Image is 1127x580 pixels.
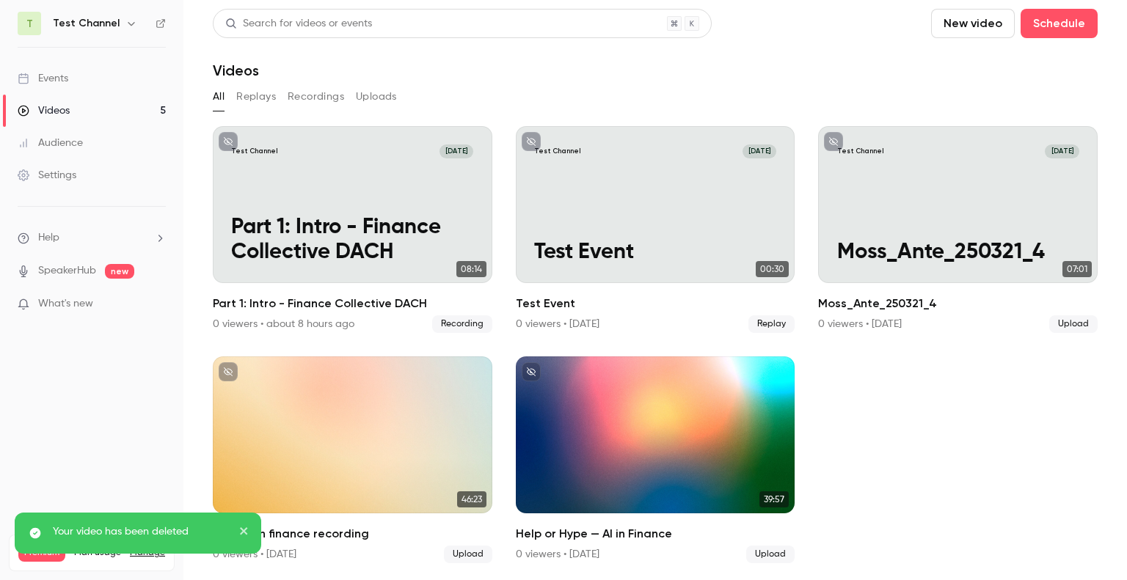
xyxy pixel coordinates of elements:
[516,525,795,543] h2: Help or Hype — AI in Finance
[213,126,492,333] li: Part 1: Intro - Finance Collective DACH
[148,298,166,311] iframe: Noticeable Trigger
[837,240,1079,265] p: Moss_Ante_250321_4
[213,126,492,333] a: Test Channel[DATE]Part 1: Intro - Finance Collective DACH08:14Part 1: Intro - Finance Collective ...
[18,136,83,150] div: Audience
[516,317,599,331] div: 0 viewers • [DATE]
[746,546,795,563] span: Upload
[516,356,795,563] li: Help or Hype — AI in Finance
[522,362,541,381] button: unpublished
[18,168,76,183] div: Settings
[213,295,492,312] h2: Part 1: Intro - Finance Collective DACH
[219,132,238,151] button: unpublished
[444,546,492,563] span: Upload
[213,525,492,543] h2: women in finance recording
[818,317,902,331] div: 0 viewers • [DATE]
[213,126,1098,563] ul: Videos
[231,147,278,156] p: Test Channel
[231,215,473,265] p: Part 1: Intro - Finance Collective DACH
[824,132,843,151] button: unpublished
[38,230,59,246] span: Help
[522,132,541,151] button: unpublished
[534,147,581,156] p: Test Channel
[219,362,238,381] button: unpublished
[516,356,795,563] a: 39:57Help or Hype — AI in Finance0 viewers • [DATE]Upload
[931,9,1015,38] button: New video
[1021,9,1098,38] button: Schedule
[456,261,486,277] span: 08:14
[239,524,249,542] button: close
[516,126,795,333] li: Test Event
[236,85,276,109] button: Replays
[38,263,96,279] a: SpeakerHub
[534,240,776,265] p: Test Event
[26,16,33,32] span: T
[440,144,473,158] span: [DATE]
[837,147,884,156] p: Test Channel
[1045,144,1079,158] span: [DATE]
[225,16,372,32] div: Search for videos or events
[759,491,789,507] span: 39:57
[457,491,486,507] span: 46:23
[53,524,229,539] p: Your video has been deleted
[743,144,776,158] span: [DATE]
[213,356,492,563] li: women in finance recording
[213,62,259,79] h1: Videos
[18,71,68,86] div: Events
[516,295,795,312] h2: Test Event
[748,315,795,333] span: Replay
[516,126,795,333] a: Test Channel[DATE]Test Event00:30Test Event0 viewers • [DATE]Replay
[288,85,344,109] button: Recordings
[213,9,1098,571] section: Videos
[18,103,70,118] div: Videos
[213,317,354,331] div: 0 viewers • about 8 hours ago
[213,85,225,109] button: All
[18,230,166,246] li: help-dropdown-opener
[53,16,120,31] h6: Test Channel
[213,356,492,563] a: 46:23women in finance recording0 viewers • [DATE]Upload
[1062,261,1092,277] span: 07:01
[516,547,599,562] div: 0 viewers • [DATE]
[356,85,397,109] button: Uploads
[818,295,1098,312] h2: Moss_Ante_250321_4
[818,126,1098,333] li: Moss_Ante_250321_4
[1049,315,1098,333] span: Upload
[756,261,789,277] span: 00:30
[432,315,492,333] span: Recording
[105,264,134,279] span: new
[818,126,1098,333] a: Test Channel[DATE]Moss_Ante_250321_407:01Moss_Ante_250321_40 viewers • [DATE]Upload
[38,296,93,312] span: What's new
